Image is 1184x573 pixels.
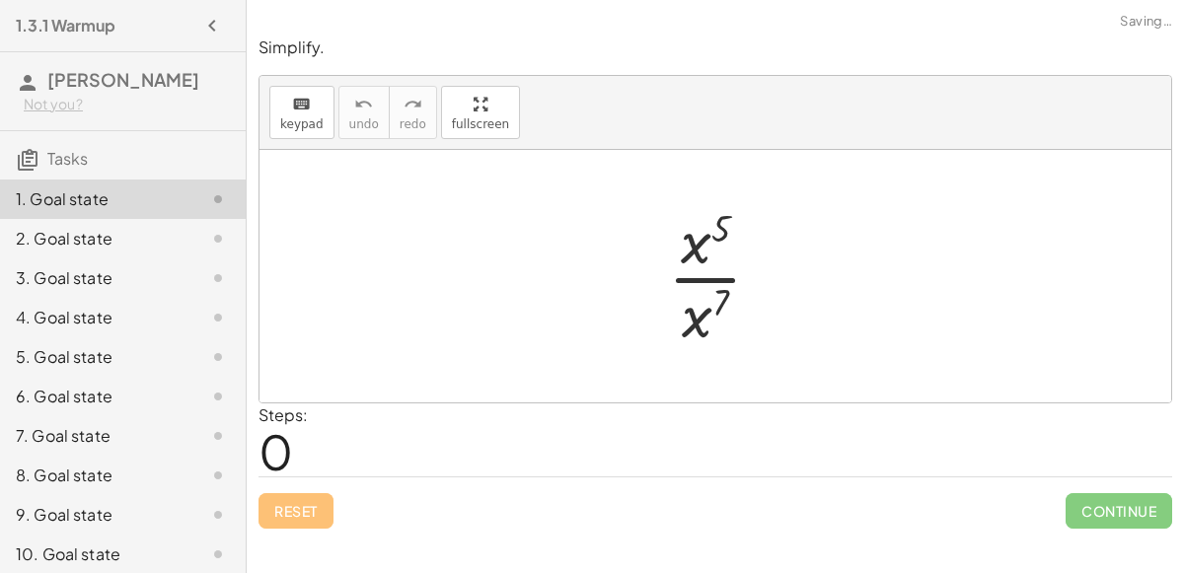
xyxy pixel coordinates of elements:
[206,464,230,487] i: Task not started.
[452,117,509,131] span: fullscreen
[338,86,390,139] button: undoundo
[16,503,175,527] div: 9. Goal state
[16,464,175,487] div: 8. Goal state
[206,306,230,329] i: Task not started.
[1120,12,1172,32] span: Saving…
[404,93,422,116] i: redo
[206,345,230,369] i: Task not started.
[206,503,230,527] i: Task not started.
[259,421,293,481] span: 0
[206,424,230,448] i: Task not started.
[47,148,88,169] span: Tasks
[441,86,520,139] button: fullscreen
[16,227,175,251] div: 2. Goal state
[389,86,437,139] button: redoredo
[206,227,230,251] i: Task not started.
[16,306,175,329] div: 4. Goal state
[259,404,308,425] label: Steps:
[16,266,175,290] div: 3. Goal state
[292,93,311,116] i: keyboard
[47,68,199,91] span: [PERSON_NAME]
[354,93,373,116] i: undo
[280,117,324,131] span: keypad
[349,117,379,131] span: undo
[16,187,175,211] div: 1. Goal state
[400,117,426,131] span: redo
[206,187,230,211] i: Task not started.
[259,36,1172,59] p: Simplify.
[16,385,175,408] div: 6. Goal state
[206,266,230,290] i: Task not started.
[16,424,175,448] div: 7. Goal state
[24,95,230,114] div: Not you?
[206,385,230,408] i: Task not started.
[206,542,230,566] i: Task not started.
[16,542,175,566] div: 10. Goal state
[269,86,334,139] button: keyboardkeypad
[16,14,115,37] h4: 1.3.1 Warmup
[16,345,175,369] div: 5. Goal state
